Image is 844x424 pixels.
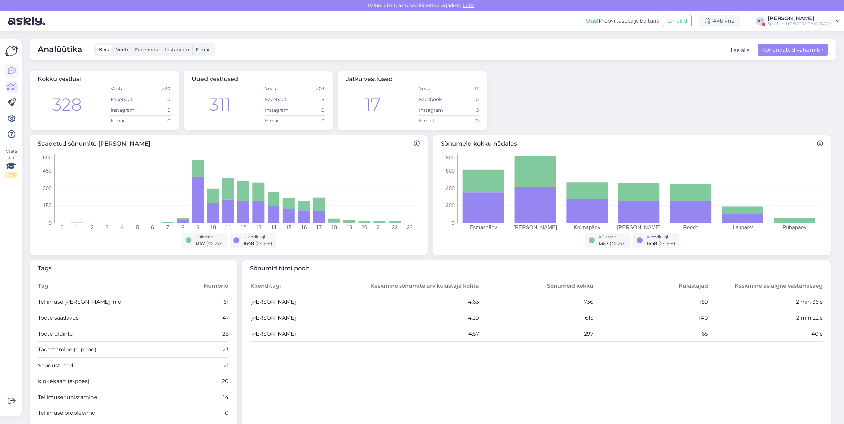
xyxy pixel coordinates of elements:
tspan: 16 [301,225,307,230]
img: Askly Logo [5,45,18,57]
span: Sõnumeid kokku nädalas [441,139,823,148]
tspan: 450 [43,168,52,174]
td: Veeb [110,84,141,94]
tspan: 8 [181,225,184,230]
td: 0 [449,115,479,126]
span: Kõik [99,47,109,53]
td: 2 min 22 s [708,310,823,326]
tspan: 15 [286,225,292,230]
span: 1648 [647,240,657,246]
td: 0 [449,105,479,115]
tspan: 13 [256,225,262,230]
td: Toote saadavus [38,310,181,326]
span: 1357 [195,240,205,246]
div: 328 [52,92,82,118]
div: Aktiivne [699,15,740,27]
td: 2 min 36 s [708,294,823,310]
td: [PERSON_NAME] [250,326,365,342]
tspan: Reede [683,225,698,230]
b: Uus! [586,18,599,24]
span: 1648 [243,240,254,246]
td: 297 [479,326,594,342]
tspan: 23 [407,225,413,230]
td: 4.57 [364,326,479,342]
tspan: 3 [106,225,109,230]
tspan: 800 [446,155,455,160]
td: 0 [295,115,325,126]
th: Keskmine sõnumite arv külastaja kohta [364,278,479,294]
tspan: 150 [43,203,52,208]
span: E-mail [196,47,211,53]
span: Saadetud sõnumite [PERSON_NAME] [38,139,420,148]
div: Klienditugi [243,234,272,240]
td: 8 [295,94,325,105]
tspan: 4 [121,225,124,230]
div: [PERSON_NAME] [768,16,833,21]
div: KS [756,17,765,26]
tspan: 9 [196,225,199,230]
td: Veeb [265,84,295,94]
span: Uued vestlused [192,75,238,83]
tspan: Laupäev [733,225,753,230]
div: Klienditugi [647,234,675,240]
button: Emailid [663,15,692,27]
td: 61 [181,294,229,310]
td: Instagram [419,105,449,115]
tspan: 21 [377,225,383,230]
tspan: 22 [392,225,398,230]
td: E-mail [265,115,295,126]
td: 17 [449,84,479,94]
span: Kokku vestlusi [38,75,81,83]
div: 311 [209,92,231,118]
td: Soodustused [38,358,181,373]
span: Analüütika [38,43,82,56]
tspan: 11 [225,225,231,230]
tspan: Kolmapäev [574,225,600,230]
tspan: 1 [75,225,78,230]
span: ( 45.2 %) [610,240,626,246]
td: Veeb [419,84,449,94]
td: [PERSON_NAME] [250,310,365,326]
div: 17 [365,92,381,118]
td: 21 [181,358,229,373]
tspan: 600 [43,155,52,160]
tspan: 20 [361,225,367,230]
tspan: 200 [446,203,455,208]
tspan: 6 [151,225,154,230]
div: Lae alla [731,46,750,54]
th: Keskmine esialgne vastamisaeg [708,278,823,294]
th: Külastajad [594,278,708,294]
span: ( 45.2 %) [206,240,223,246]
span: ( 54.8 %) [658,240,675,246]
tspan: 17 [316,225,322,230]
tspan: [PERSON_NAME] [617,225,661,230]
span: Jätku vestlused [346,75,393,83]
tspan: 10 [210,225,216,230]
td: 736 [479,294,594,310]
tspan: 14 [271,225,276,230]
th: Numbrid [181,278,229,294]
tspan: 5 [136,225,139,230]
tspan: Pühapäev [783,225,807,230]
td: E-mail [419,115,449,126]
td: 303 [295,84,325,94]
td: 47 [181,310,229,326]
td: 0 [449,94,479,105]
span: Facebook [135,47,158,53]
tspan: 300 [43,185,52,191]
span: 1357 [599,240,608,246]
div: Proovi tasuta juba täna: [586,17,660,25]
th: Klienditugi [250,278,365,294]
td: 320 [141,84,171,94]
td: 28 [181,326,229,342]
td: 0 [141,105,171,115]
tspan: 0 [60,225,63,230]
tspan: 7 [166,225,169,230]
td: 4.39 [364,310,479,326]
tspan: 400 [446,185,455,191]
td: kinkekaart (e-poes) [38,373,181,389]
td: 14 [181,389,229,405]
td: 20 [181,373,229,389]
div: Külastaja [599,234,626,240]
td: Facebook [265,94,295,105]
